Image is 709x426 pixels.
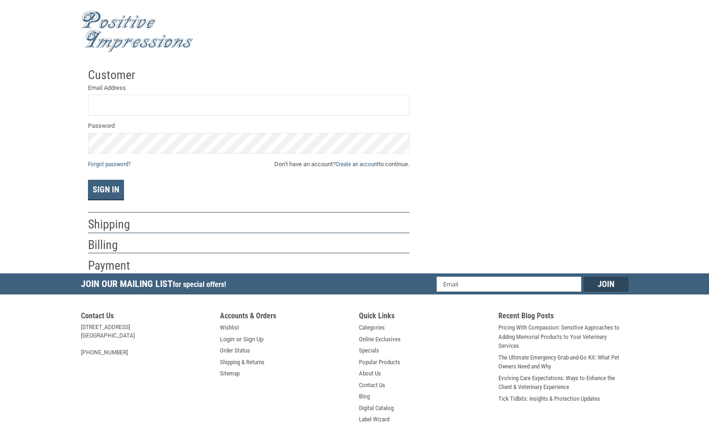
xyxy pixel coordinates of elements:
[88,121,409,131] label: Password
[88,217,143,232] h2: Shipping
[359,381,385,390] a: Contact Us
[359,346,379,355] a: Specials
[359,323,385,332] a: Categories
[88,258,143,273] h2: Payment
[231,335,247,344] span: or
[81,11,193,52] img: Positive Impressions
[359,415,389,424] a: Label Wizard
[274,160,409,169] span: Don’t have an account? to continue.
[220,335,234,344] a: Login
[359,369,381,378] a: About Us
[336,161,379,168] a: Create an account
[88,180,124,200] button: Sign In
[173,280,226,289] span: for special offers!
[220,369,240,378] a: Sitemap
[498,374,629,392] a: Evolving Care Expectations: Ways to Enhance the Client & Veterinary Experience
[220,358,264,367] a: Shipping & Returns
[437,277,581,292] input: Email
[81,273,231,297] h5: Join Our Mailing List
[243,335,263,344] a: Sign Up
[88,83,409,93] label: Email Address
[359,335,401,344] a: Online Exclusives
[359,404,394,413] a: Digital Catalog
[584,277,629,292] input: Join
[359,392,370,401] a: Blog
[81,311,211,323] h5: Contact Us
[359,311,489,323] h5: Quick Links
[359,358,400,367] a: Popular Products
[498,394,600,404] a: Tick Tidbits: Insights & Protection Updates
[498,311,629,323] h5: Recent Blog Posts
[88,67,143,83] h2: Customer
[498,323,629,351] a: Pricing With Compassion: Sensitive Approaches to Adding Memorial Products to Your Veterinary Serv...
[220,323,239,332] a: Wishlist
[498,353,629,371] a: The Ultimate Emergency Grab-and-Go Kit: What Pet Owners Need and Why
[88,237,143,253] h2: Billing
[88,161,131,168] a: Forgot password?
[220,346,250,355] a: Order Status
[220,311,350,323] h5: Accounts & Orders
[81,323,211,357] address: [STREET_ADDRESS] [GEOGRAPHIC_DATA] [PHONE_NUMBER]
